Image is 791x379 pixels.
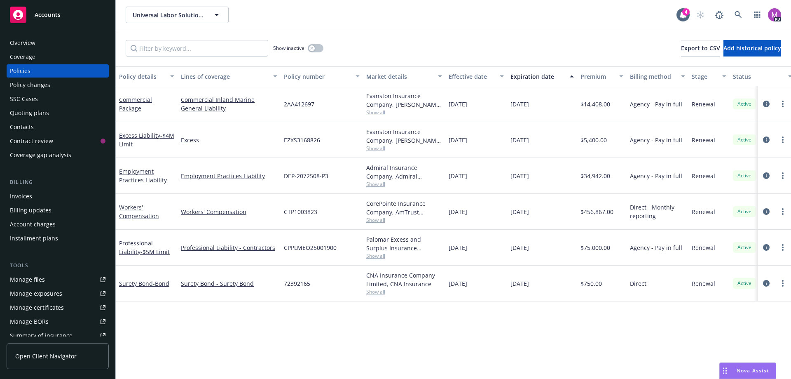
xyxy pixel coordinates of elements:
[778,278,788,288] a: more
[719,363,776,379] button: Nova Assist
[692,136,715,144] span: Renewal
[7,232,109,245] a: Installment plans
[630,243,682,252] span: Agency - Pay in full
[366,252,442,259] span: Show all
[7,92,109,106] a: SSC Cases
[730,7,747,23] a: Search
[7,315,109,328] a: Manage BORs
[510,172,529,180] span: [DATE]
[363,66,445,86] button: Market details
[153,280,169,287] span: - Bond
[449,72,495,81] div: Effective date
[449,207,467,216] span: [DATE]
[736,136,753,144] span: Active
[119,132,174,148] a: Excess Liability
[7,64,109,78] a: Policies
[692,172,715,180] span: Renewal
[692,279,715,288] span: Renewal
[7,287,109,300] a: Manage exposures
[737,367,769,374] span: Nova Assist
[284,243,337,252] span: CPPLMEO25001900
[181,72,268,81] div: Lines of coverage
[778,207,788,217] a: more
[7,261,109,270] div: Tools
[181,172,277,180] a: Employment Practices Liability
[7,301,109,314] a: Manage certificates
[366,271,442,288] div: CNA Insurance Company Limited, CNA Insurance
[682,8,690,16] div: 4
[116,66,178,86] button: Policy details
[711,7,728,23] a: Report a Bug
[133,11,204,19] span: Universal Labor Solutions, Inc.
[140,248,170,256] span: - $5M Limit
[273,45,304,52] span: Show inactive
[749,7,765,23] a: Switch app
[284,72,351,81] div: Policy number
[119,96,152,112] a: Commercial Package
[366,145,442,152] span: Show all
[630,100,682,108] span: Agency - Pay in full
[10,64,30,78] div: Policies
[510,136,529,144] span: [DATE]
[7,134,109,148] a: Contract review
[284,279,310,288] span: 72392165
[181,207,277,216] a: Workers' Compensation
[7,204,109,217] a: Billing updates
[449,100,467,108] span: [DATE]
[577,66,627,86] button: Premium
[181,95,277,104] a: Commercial Inland Marine
[733,72,783,81] div: Status
[688,66,730,86] button: Stage
[736,208,753,215] span: Active
[449,243,467,252] span: [DATE]
[630,172,682,180] span: Agency - Pay in full
[178,66,281,86] button: Lines of coverage
[366,163,442,181] div: Admiral Insurance Company, Admiral Insurance Group ([PERSON_NAME] Corporation), [PERSON_NAME] & [...
[510,207,529,216] span: [DATE]
[580,136,607,144] span: $5,400.00
[736,280,753,287] span: Active
[119,203,159,220] a: Workers' Compensation
[7,218,109,231] a: Account charges
[7,120,109,134] a: Contacts
[281,66,363,86] button: Policy number
[778,171,788,181] a: more
[580,72,614,81] div: Premium
[761,278,771,288] a: circleInformation
[778,99,788,109] a: more
[761,242,771,252] a: circleInformation
[681,40,720,56] button: Export to CSV
[627,66,688,86] button: Billing method
[507,66,577,86] button: Expiration date
[366,92,442,109] div: Evanston Insurance Company, [PERSON_NAME] Insurance, CRC Group
[761,135,771,145] a: circleInformation
[126,7,229,23] button: Universal Labor Solutions, Inc.
[284,136,320,144] span: EZXS3168826
[7,148,109,162] a: Coverage gap analysis
[692,7,709,23] a: Start snowing
[366,109,442,116] span: Show all
[181,243,277,252] a: Professional Liability - Contractors
[761,171,771,181] a: circleInformation
[10,36,35,49] div: Overview
[366,217,442,224] span: Show all
[778,135,788,145] a: more
[10,106,49,120] div: Quoting plans
[7,329,109,342] a: Summary of insurance
[778,242,788,252] a: more
[580,243,610,252] span: $75,000.00
[10,232,58,245] div: Installment plans
[7,178,109,186] div: Billing
[181,104,277,113] a: General Liability
[692,207,715,216] span: Renewal
[7,78,109,92] a: Policy changes
[449,136,467,144] span: [DATE]
[449,172,467,180] span: [DATE]
[736,100,753,108] span: Active
[10,190,32,203] div: Invoices
[630,136,682,144] span: Agency - Pay in full
[366,199,442,217] div: CorePointe Insurance Company, AmTrust Financial Services, Risico Insurance Services, Inc.
[10,315,49,328] div: Manage BORs
[761,207,771,217] a: circleInformation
